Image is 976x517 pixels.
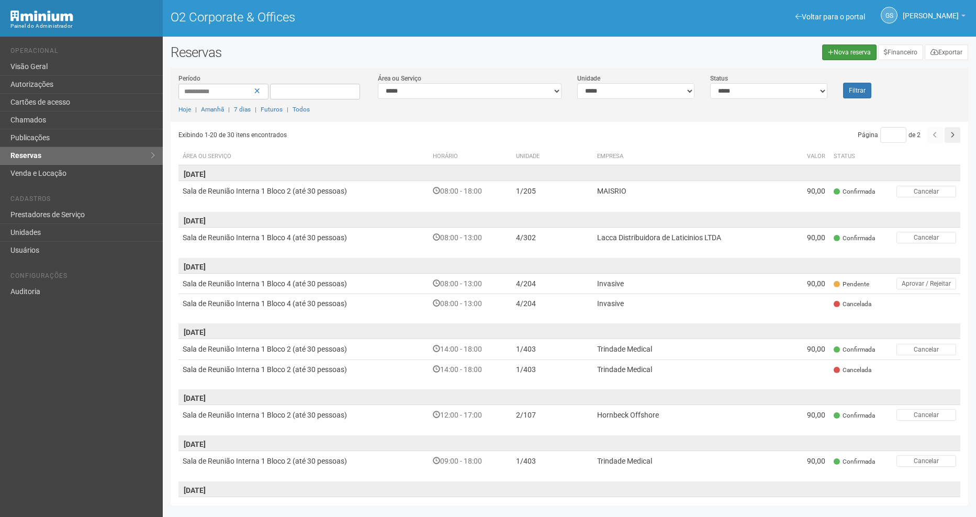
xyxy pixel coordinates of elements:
[593,451,784,471] td: Trindade Medical
[178,339,429,359] td: Sala de Reunião Interna 1 Bloco 2 (até 30 pessoas)
[178,106,191,113] a: Hoje
[178,273,429,294] td: Sala de Reunião Interna 1 Bloco 4 (até 30 pessoas)
[228,106,230,113] span: |
[822,44,877,60] a: Nova reserva
[429,497,512,516] td: 08:00 - 18:00
[184,170,206,178] strong: [DATE]
[429,181,512,201] td: 08:00 - 18:00
[593,404,784,425] td: Hornbeck Offshore
[593,227,784,248] td: Lacca Distribuidora de Laticinios LTDA
[834,411,875,420] span: Confirmada
[512,359,593,379] td: 1/403
[593,294,784,313] td: Invasive
[512,451,593,471] td: 1/403
[10,272,155,283] li: Configurações
[593,273,784,294] td: Invasive
[896,232,956,243] button: Cancelar
[896,278,956,289] button: Aprovar / Rejeitar
[261,106,283,113] a: Futuros
[184,328,206,336] strong: [DATE]
[834,300,871,309] span: Cancelada
[512,404,593,425] td: 2/107
[593,148,784,165] th: Empresa
[843,83,871,98] button: Filtrar
[10,10,73,21] img: Minium
[577,74,600,83] label: Unidade
[429,273,512,294] td: 08:00 - 13:00
[896,455,956,467] button: Cancelar
[785,148,829,165] th: Valor
[896,409,956,421] button: Cancelar
[896,186,956,197] button: Cancelar
[184,394,206,402] strong: [DATE]
[834,234,875,243] span: Confirmada
[178,227,429,248] td: Sala de Reunião Interna 1 Bloco 4 (até 30 pessoas)
[178,451,429,471] td: Sala de Reunião Interna 1 Bloco 2 (até 30 pessoas)
[593,181,784,201] td: MAISRIO
[178,359,429,379] td: Sala de Reunião Interna 1 Bloco 2 (até 30 pessoas)
[10,21,155,31] div: Painel do Administrador
[201,106,224,113] a: Amanhã
[195,106,197,113] span: |
[255,106,256,113] span: |
[429,339,512,359] td: 14:00 - 18:00
[287,106,288,113] span: |
[903,13,966,21] a: [PERSON_NAME]
[512,273,593,294] td: 4/204
[834,457,875,466] span: Confirmada
[429,404,512,425] td: 12:00 - 17:00
[184,440,206,448] strong: [DATE]
[785,181,829,201] td: 90,00
[293,106,310,113] a: Todos
[178,497,429,516] td: Sala de Reunião Interna 1 Bloco 2 (até 30 pessoas)
[429,294,512,313] td: 08:00 - 13:00
[834,187,875,196] span: Confirmada
[429,227,512,248] td: 08:00 - 13:00
[834,345,875,354] span: Confirmada
[512,181,593,201] td: 1/205
[925,44,968,60] button: Exportar
[512,148,593,165] th: Unidade
[184,217,206,225] strong: [DATE]
[878,44,923,60] a: Financeiro
[785,339,829,359] td: 90,00
[593,339,784,359] td: Trindade Medical
[178,127,570,143] div: Exibindo 1-20 de 30 itens encontrados
[710,74,728,83] label: Status
[829,148,892,165] th: Status
[178,181,429,201] td: Sala de Reunião Interna 1 Bloco 2 (até 30 pessoas)
[593,497,784,516] td: Administração O2
[858,131,921,139] span: Página de 2
[795,13,865,21] a: Voltar para o portal
[512,339,593,359] td: 1/403
[171,10,562,24] h1: O2 Corporate & Offices
[593,359,784,379] td: Trindade Medical
[512,294,593,313] td: 4/204
[178,404,429,425] td: Sala de Reunião Interna 1 Bloco 2 (até 30 pessoas)
[171,44,562,60] h2: Reservas
[429,148,512,165] th: Horário
[834,280,869,289] span: Pendente
[785,451,829,471] td: 90,00
[184,263,206,271] strong: [DATE]
[10,195,155,206] li: Cadastros
[178,74,200,83] label: Período
[178,294,429,313] td: Sala de Reunião Interna 1 Bloco 4 (até 30 pessoas)
[512,497,593,516] td: Administração
[429,359,512,379] td: 14:00 - 18:00
[881,7,898,24] a: GS
[903,2,959,20] span: Gabriela Souza
[378,74,421,83] label: Área ou Serviço
[896,344,956,355] button: Cancelar
[429,451,512,471] td: 09:00 - 18:00
[785,227,829,248] td: 90,00
[785,273,829,294] td: 90,00
[512,227,593,248] td: 4/302
[184,486,206,494] strong: [DATE]
[785,404,829,425] td: 90,00
[10,47,155,58] li: Operacional
[834,366,871,375] span: Cancelada
[178,148,429,165] th: Área ou Serviço
[234,106,251,113] a: 7 dias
